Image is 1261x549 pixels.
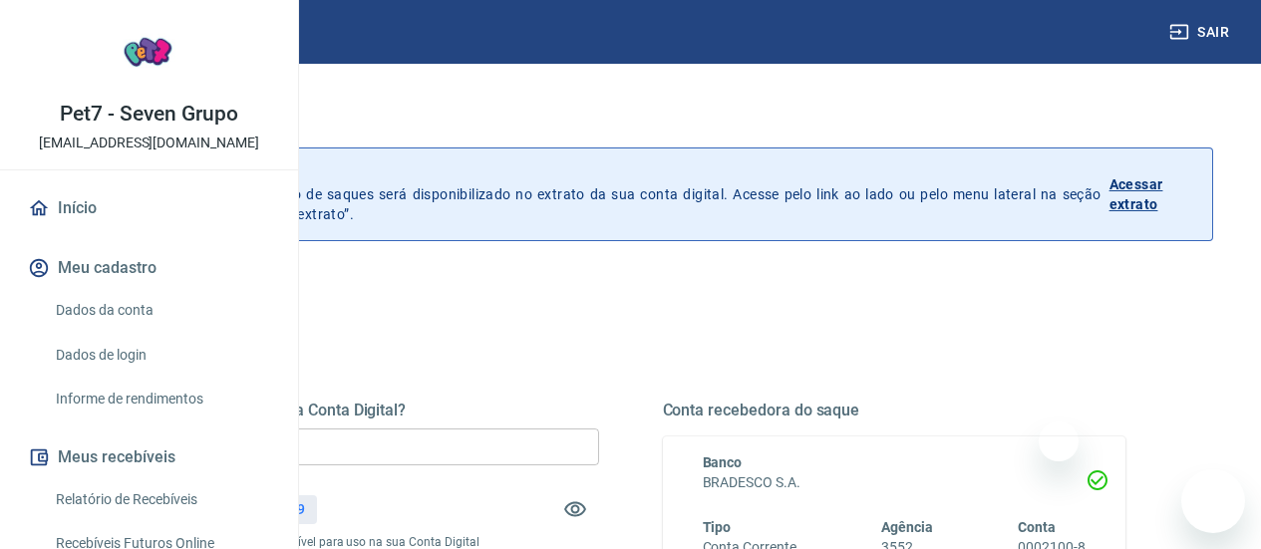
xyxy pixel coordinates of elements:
[108,164,1102,224] p: A partir de agora, o histórico de saques será disponibilizado no extrato da sua conta digital. Ac...
[48,335,274,376] a: Dados de login
[48,479,274,520] a: Relatório de Recebíveis
[1109,164,1196,224] a: Acessar extrato
[1165,14,1237,51] button: Sair
[48,290,274,331] a: Dados da conta
[703,519,732,535] span: Tipo
[24,186,274,230] a: Início
[703,454,743,470] span: Banco
[108,164,1102,184] p: Histórico de saques
[242,499,305,520] p: R$ 298,39
[1109,174,1196,214] p: Acessar extrato
[1181,469,1245,533] iframe: Botão para abrir a janela de mensagens
[110,16,189,96] img: b257c534-a144-4045-bd39-ea210cb42f1b.jpeg
[60,104,237,125] p: Pet7 - Seven Grupo
[1039,421,1079,461] iframe: Fechar mensagem
[48,104,1213,132] h3: Saque
[1018,519,1056,535] span: Conta
[703,472,1087,493] h6: BRADESCO S.A.
[39,133,259,153] p: [EMAIL_ADDRESS][DOMAIN_NAME]
[881,519,933,535] span: Agência
[48,379,274,419] a: Informe de rendimentos
[136,401,599,420] h5: Quanto deseja sacar da Conta Digital?
[24,435,274,479] button: Meus recebíveis
[663,401,1126,420] h5: Conta recebedora do saque
[24,246,274,290] button: Meu cadastro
